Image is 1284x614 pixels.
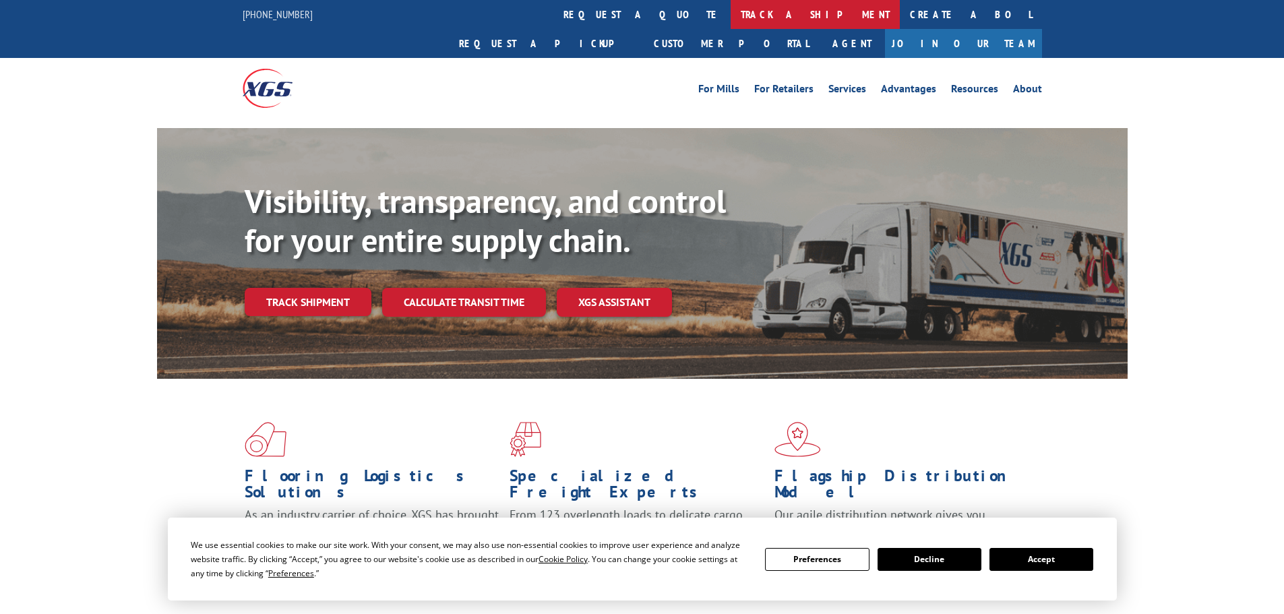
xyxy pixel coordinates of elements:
a: [PHONE_NUMBER] [243,7,313,21]
img: xgs-icon-focused-on-flooring-red [510,422,541,457]
a: Agent [819,29,885,58]
a: Track shipment [245,288,371,316]
a: Services [828,84,866,98]
a: Request a pickup [449,29,644,58]
a: Advantages [881,84,936,98]
a: For Retailers [754,84,814,98]
a: Calculate transit time [382,288,546,317]
span: Our agile distribution network gives you nationwide inventory management on demand. [774,507,1022,539]
span: Cookie Policy [539,553,588,565]
a: For Mills [698,84,739,98]
h1: Specialized Freight Experts [510,468,764,507]
img: xgs-icon-flagship-distribution-model-red [774,422,821,457]
b: Visibility, transparency, and control for your entire supply chain. [245,180,726,261]
span: As an industry carrier of choice, XGS has brought innovation and dedication to flooring logistics... [245,507,499,555]
a: XGS ASSISTANT [557,288,672,317]
a: Join Our Team [885,29,1042,58]
img: xgs-icon-total-supply-chain-intelligence-red [245,422,286,457]
p: From 123 overlength loads to delicate cargo, our experienced staff knows the best way to move you... [510,507,764,567]
a: About [1013,84,1042,98]
button: Accept [989,548,1093,571]
h1: Flooring Logistics Solutions [245,468,499,507]
a: Customer Portal [644,29,819,58]
span: Preferences [268,567,314,579]
a: Resources [951,84,998,98]
div: We use essential cookies to make our site work. With your consent, we may also use non-essential ... [191,538,749,580]
button: Decline [878,548,981,571]
h1: Flagship Distribution Model [774,468,1029,507]
button: Preferences [765,548,869,571]
div: Cookie Consent Prompt [168,518,1117,601]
